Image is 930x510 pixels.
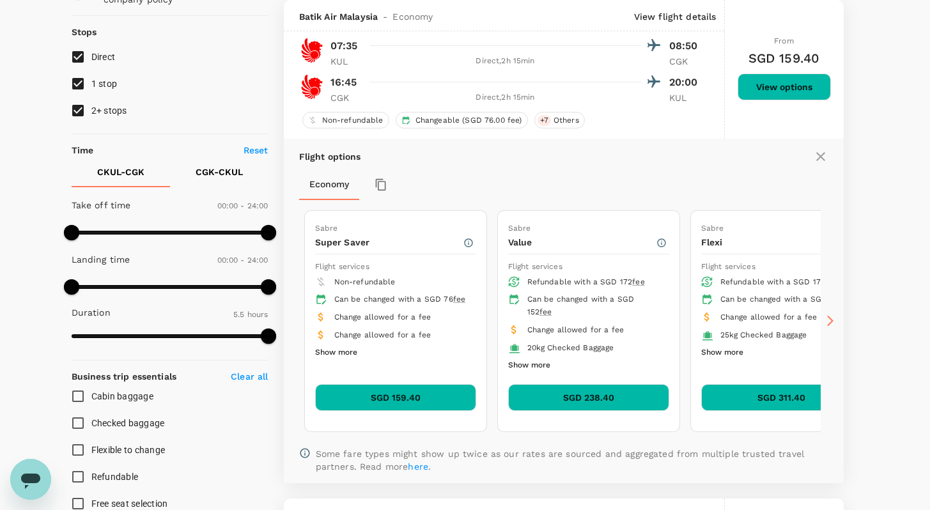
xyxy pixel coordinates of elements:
p: Reset [244,144,268,157]
p: Duration [72,306,111,319]
span: Batik Air Malaysia [299,10,378,23]
span: Sabre [315,224,338,233]
span: Change allowed for a fee [334,330,431,339]
iframe: Button to launch messaging window [10,459,51,500]
p: 16:45 [330,75,357,90]
p: CGK - CKUL [196,166,243,178]
span: Change allowed for a fee [334,313,431,321]
div: Can be changed with a SGD 152 [527,293,659,319]
div: Can be changed with a SGD 76 [334,293,466,306]
div: Direct , 2h 15min [370,55,641,68]
div: Direct , 2h 15min [370,91,641,104]
span: 2+ stops [91,105,127,116]
span: Flight services [508,262,562,271]
span: Checked baggage [91,418,165,428]
h6: SGD 159.40 [748,48,820,68]
span: Direct [91,52,116,62]
p: KUL [330,55,362,68]
span: fee [539,307,552,316]
p: KUL [669,91,701,104]
p: Take off time [72,199,131,212]
p: 08:50 [669,38,701,54]
img: OD [299,38,325,63]
span: From [774,36,794,45]
span: + 7 [538,115,551,126]
button: SGD 311.40 [701,384,862,411]
span: 5.5 hours [233,310,268,319]
button: Show more [508,357,550,374]
span: Refundable [91,472,139,482]
p: CKUL - CGK [97,166,144,178]
button: Show more [315,344,357,361]
p: CGK [330,91,362,104]
a: here [408,461,428,472]
span: Sabre [508,224,531,233]
button: Economy [299,169,359,200]
span: fee [632,277,644,286]
strong: Stops [72,27,97,37]
span: Change allowed for a fee [720,313,818,321]
p: Super Saver [315,236,463,249]
span: Free seat selection [91,498,168,509]
p: Flexi [701,236,849,249]
span: 00:00 - 24:00 [217,256,268,265]
span: Change allowed for a fee [527,325,624,334]
div: +7Others [534,112,585,128]
span: Changeable (SGD 76.00 fee) [410,115,527,126]
p: Flight options [299,150,361,163]
span: Sabre [701,224,724,233]
p: Time [72,144,94,157]
span: fee [453,295,465,304]
p: CGK [669,55,701,68]
img: OD [299,74,325,100]
div: Refundable with a SGD 172 [720,276,852,289]
strong: Business trip essentials [72,371,177,382]
div: Changeable (SGD 76.00 fee) [396,112,528,128]
span: Non-refundable [334,277,396,286]
button: Show more [701,344,743,361]
p: Value [508,236,656,249]
p: 20:00 [669,75,701,90]
span: Non-refundable [317,115,389,126]
div: Refundable with a SGD 172 [527,276,659,289]
span: 25kg Checked Baggage [720,330,807,339]
p: Clear all [231,370,268,383]
div: Non-refundable [302,112,389,128]
span: Flight services [701,262,756,271]
span: Flight services [315,262,369,271]
span: 1 stop [91,79,118,89]
p: 07:35 [330,38,358,54]
button: SGD 159.40 [315,384,476,411]
span: Cabin baggage [91,391,153,401]
p: Landing time [72,253,130,266]
div: Can be changed with a SGD 92 [720,293,852,306]
p: View flight details [634,10,717,23]
button: View options [738,73,831,100]
span: 20kg Checked Baggage [527,343,614,352]
span: - [378,10,392,23]
span: 00:00 - 24:00 [217,201,268,210]
span: Flexible to change [91,445,166,455]
button: SGD 238.40 [508,384,669,411]
span: Economy [392,10,433,23]
span: Others [548,115,584,126]
p: Some fare types might show up twice as our rates are sourced and aggregated from multiple trusted... [316,447,828,473]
